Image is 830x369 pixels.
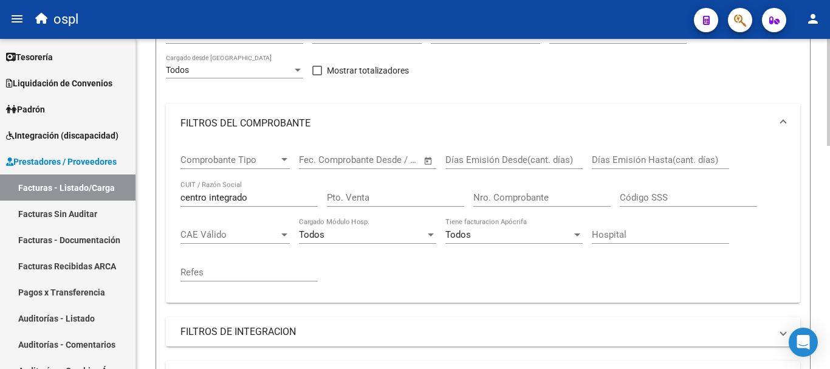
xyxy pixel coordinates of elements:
[299,154,338,165] input: Start date
[180,117,771,130] mat-panel-title: FILTROS DEL COMPROBANTE
[6,77,112,90] span: Liquidación de Convenios
[53,6,78,33] span: ospl
[166,65,189,75] span: Todos
[6,103,45,116] span: Padrón
[299,229,324,240] span: Todos
[806,12,820,26] mat-icon: person
[180,154,279,165] span: Comprobante Tipo
[349,154,408,165] input: End date
[166,317,800,347] mat-expansion-panel-header: FILTROS DE INTEGRACION
[166,143,800,303] div: FILTROS DEL COMPROBANTE
[10,12,24,26] mat-icon: menu
[166,104,800,143] mat-expansion-panel-header: FILTROS DEL COMPROBANTE
[445,229,471,240] span: Todos
[6,129,118,142] span: Integración (discapacidad)
[327,63,409,78] span: Mostrar totalizadores
[422,154,436,168] button: Open calendar
[549,30,572,40] span: Todos
[180,325,771,339] mat-panel-title: FILTROS DE INTEGRACION
[6,155,117,168] span: Prestadores / Proveedores
[6,50,53,64] span: Tesorería
[180,229,279,240] span: CAE Válido
[789,328,818,357] div: Open Intercom Messenger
